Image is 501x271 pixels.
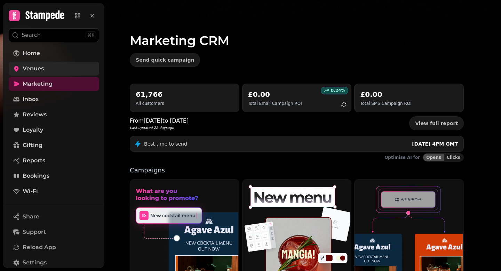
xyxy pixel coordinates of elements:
span: [DATE] 4PM GMT [412,141,458,147]
span: Inbox [23,95,39,103]
button: Reload App [9,240,99,254]
p: From [DATE] to [DATE] [130,117,189,125]
a: Inbox [9,92,99,106]
span: Gifting [23,141,42,149]
a: Home [9,46,99,60]
span: Venues [23,64,44,73]
span: Opens [426,155,441,160]
p: Total Email Campaign ROI [248,101,302,106]
span: Reviews [23,110,47,119]
span: Wi-Fi [23,187,38,195]
a: View full report [409,116,464,130]
div: ⌘K [86,31,96,39]
h2: £0.00 [248,90,302,99]
span: Reports [23,156,45,165]
h1: Marketing CRM [130,17,464,47]
span: Support [23,228,46,236]
span: Share [23,212,39,221]
span: Bookings [23,172,49,180]
p: Search [22,31,41,39]
button: Search⌘K [9,28,99,42]
a: Bookings [9,169,99,183]
button: Clicks [444,154,463,161]
a: Wi-Fi [9,184,99,198]
p: All customers [136,101,164,106]
button: Share [9,210,99,224]
p: Best time to send [144,140,187,147]
a: Marketing [9,77,99,91]
p: Optimise AI for [384,155,420,160]
a: Reviews [9,108,99,122]
span: Loyalty [23,126,43,134]
span: Home [23,49,40,57]
a: Settings [9,256,99,270]
h2: 61,766 [136,90,164,99]
p: 0.24 % [331,88,345,93]
button: Send quick campaign [130,53,200,67]
button: refresh [338,99,350,110]
span: Reload App [23,243,56,251]
span: Settings [23,258,47,267]
p: Total SMS Campaign ROI [360,101,411,106]
p: Campaigns [130,167,464,173]
button: Support [9,225,99,239]
a: Gifting [9,138,99,152]
p: Last updated 22 days ago [130,125,189,130]
a: Venues [9,62,99,76]
h2: £0.00 [360,90,411,99]
button: Opens [423,154,444,161]
a: Reports [9,154,99,168]
span: Send quick campaign [136,57,194,62]
span: Clicks [447,155,460,160]
a: Loyalty [9,123,99,137]
span: Marketing [23,80,53,88]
